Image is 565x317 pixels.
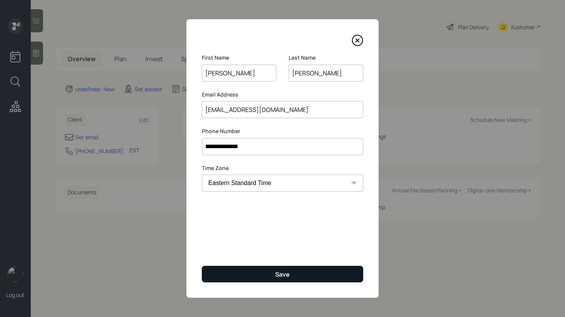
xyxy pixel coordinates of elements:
[289,54,363,62] label: Last Name
[202,127,363,135] label: Phone Number
[202,91,363,98] label: Email Address
[202,54,276,62] label: First Name
[202,266,363,282] button: Save
[202,164,363,172] label: Time Zone
[275,270,290,279] div: Save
